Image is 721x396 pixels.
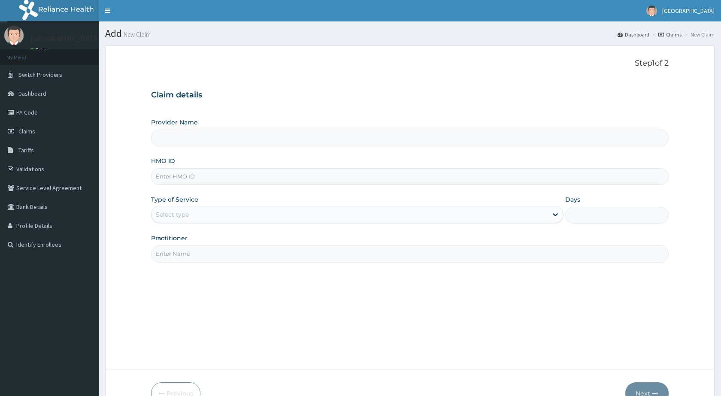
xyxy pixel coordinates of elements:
[682,31,715,38] li: New Claim
[151,195,198,204] label: Type of Service
[151,59,668,68] p: Step 1 of 2
[30,35,101,42] p: [GEOGRAPHIC_DATA]
[105,28,715,39] h1: Add
[151,168,668,185] input: Enter HMO ID
[18,146,34,154] span: Tariffs
[4,26,24,45] img: User Image
[30,47,51,53] a: Online
[646,6,657,16] img: User Image
[151,91,668,100] h3: Claim details
[151,157,175,165] label: HMO ID
[18,127,35,135] span: Claims
[151,245,668,262] input: Enter Name
[156,210,189,219] div: Select type
[658,31,682,38] a: Claims
[662,7,715,15] span: [GEOGRAPHIC_DATA]
[565,195,580,204] label: Days
[151,118,198,127] label: Provider Name
[618,31,649,38] a: Dashboard
[151,234,188,242] label: Practitioner
[18,71,62,79] span: Switch Providers
[122,31,151,38] small: New Claim
[18,90,46,97] span: Dashboard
